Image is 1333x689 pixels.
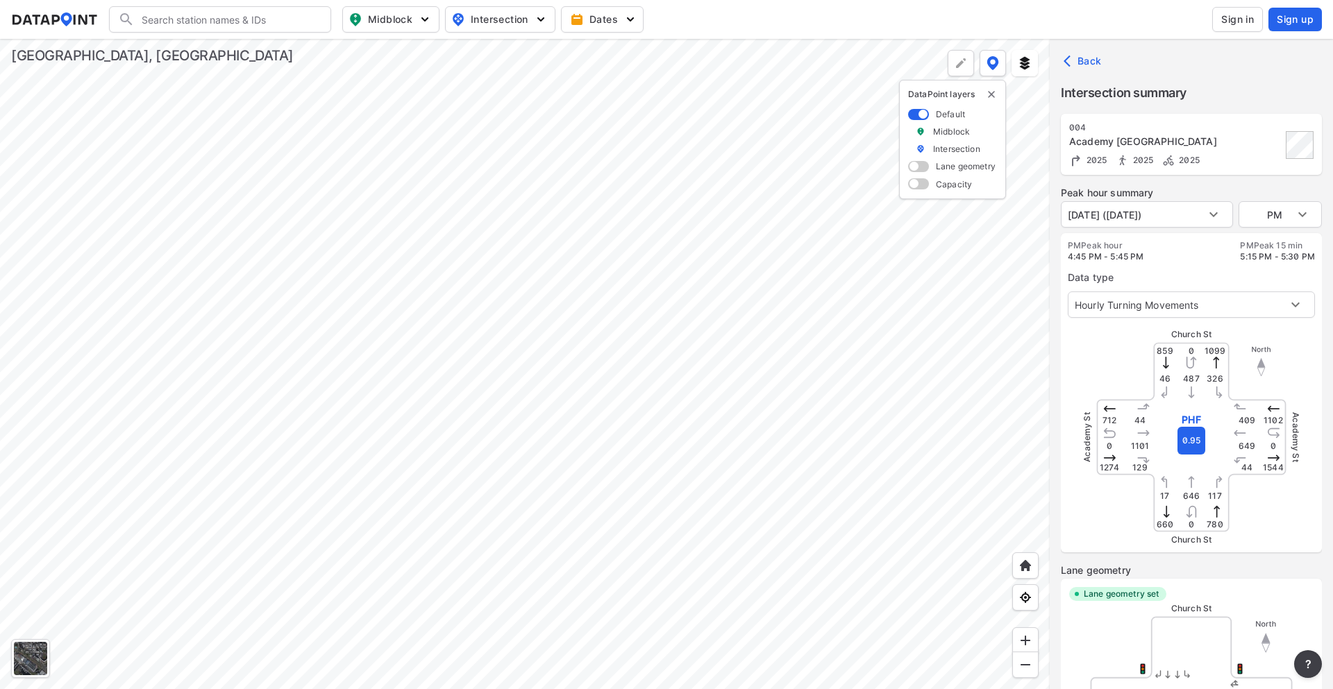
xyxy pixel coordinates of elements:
[1277,12,1314,26] span: Sign up
[1171,603,1212,613] span: Church St
[986,89,997,100] img: close-external-leyer.3061a1c7.svg
[1012,584,1039,611] div: View my location
[11,12,98,26] img: dataPointLogo.9353c09d.svg
[1066,54,1102,68] span: Back
[349,11,430,28] span: Midblock
[1068,240,1144,251] label: PM Peak hour
[1069,153,1083,167] img: Turning count
[1266,8,1322,31] a: Sign up
[1061,83,1322,103] label: Intersection summary
[1069,122,1282,133] div: 004
[1212,7,1263,32] button: Sign in
[1018,590,1032,604] img: zeq5HYn9AnE9l6UmnFLPAAAAAElFTkSuQmCC
[1012,652,1039,678] div: Zoom out
[1068,291,1315,318] div: Hourly Turning Movements
[954,56,968,70] img: +Dz8AAAAASUVORK5CYII=
[1175,155,1200,165] span: 2025
[1291,412,1301,462] span: Academy St
[11,46,294,65] div: [GEOGRAPHIC_DATA], [GEOGRAPHIC_DATA]
[573,12,635,26] span: Dates
[561,6,644,33] button: Dates
[1221,12,1254,26] span: Sign in
[570,12,584,26] img: calendar-gold.39a51dde.svg
[1240,251,1315,262] span: 5:15 PM - 5:30 PM
[936,108,965,120] label: Default
[1061,563,1322,577] label: Lane geometry
[936,160,996,172] label: Lane geometry
[1082,412,1092,462] span: Academy St
[1018,56,1032,70] img: layers.ee07997e.svg
[986,89,997,100] button: delete
[1240,240,1315,251] label: PM Peak 15 min
[1084,588,1159,599] label: Lane geometry set
[623,12,637,26] img: 5YPKRKmlfpI5mqlR8AD95paCi+0kK1fRFDJSaMmawlwaeJcJwk9O2fotCW5ve9gAAAAASUVORK5CYII=
[936,178,972,190] label: Capacity
[1061,186,1322,200] label: Peak hour summary
[1130,155,1154,165] span: 2025
[1068,251,1144,262] span: 4:45 PM - 5:45 PM
[1018,559,1032,572] img: +XpAUvaXAN7GudzAAAAAElFTkSuQmCC
[1061,201,1233,228] div: [DATE] ([DATE])
[342,6,439,33] button: Midblock
[916,143,925,155] img: marker_Intersection.6861001b.svg
[418,12,432,26] img: 5YPKRKmlfpI5mqlR8AD95paCi+0kK1fRFDJSaMmawlwaeJcJwk9O2fotCW5ve9gAAAAASUVORK5CYII=
[1302,656,1314,672] span: ?
[1083,155,1107,165] span: 2025
[980,50,1006,76] button: DataPoint layers
[1239,201,1322,228] div: PM
[135,8,322,31] input: Search
[933,126,970,137] label: Midblock
[1018,633,1032,647] img: ZvzfEJKXnyWIrJytrsY285QMwk63cM6Drc+sIAAAAASUVORK5CYII=
[948,50,974,76] div: Polygon tool
[1018,658,1032,672] img: MAAAAAElFTkSuQmCC
[11,639,50,678] div: Toggle basemap
[1012,50,1038,76] button: External layers
[1069,135,1282,148] div: Academy St & N Church St
[450,11,467,28] img: map_pin_int.54838e6b.svg
[1209,7,1266,32] a: Sign in
[451,11,546,28] span: Intersection
[987,56,999,70] img: data-point-layers.37681fc9.svg
[1061,50,1107,72] button: Back
[1268,8,1322,31] button: Sign up
[534,12,548,26] img: 5YPKRKmlfpI5mqlR8AD95paCi+0kK1fRFDJSaMmawlwaeJcJwk9O2fotCW5ve9gAAAAASUVORK5CYII=
[1162,153,1175,167] img: Bicycle count
[908,89,997,100] p: DataPoint layers
[1294,650,1322,678] button: more
[347,11,364,28] img: map_pin_mid.602f9df1.svg
[445,6,555,33] button: Intersection
[916,126,925,137] img: marker_Midblock.5ba75e30.svg
[1171,329,1212,339] span: Church St
[1116,153,1130,167] img: Pedestrian count
[1068,271,1315,284] label: Data type
[1012,627,1039,654] div: Zoom in
[933,143,980,155] label: Intersection
[1012,552,1039,579] div: Home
